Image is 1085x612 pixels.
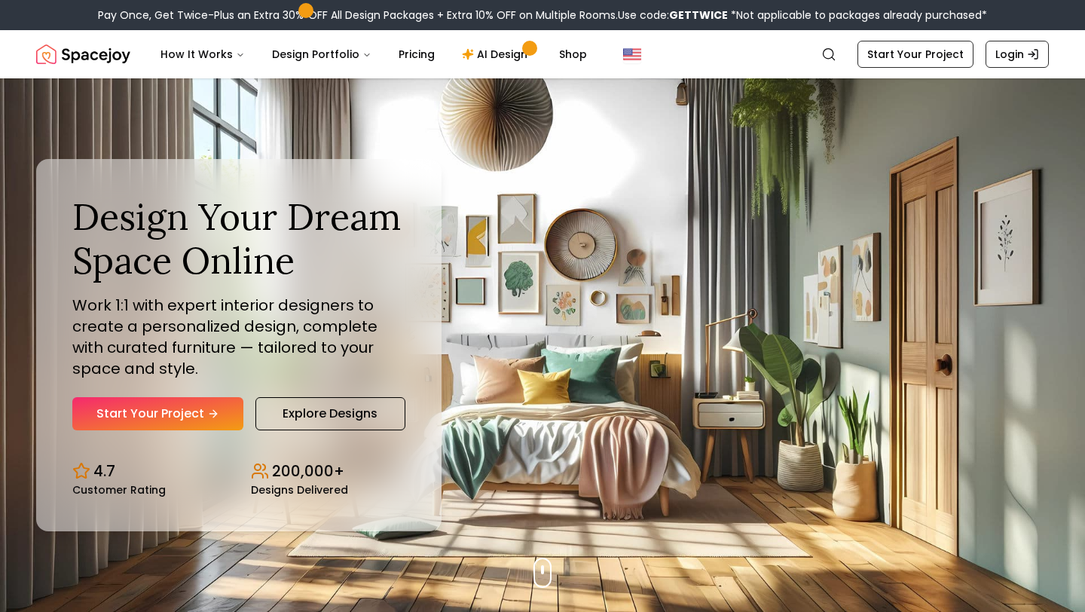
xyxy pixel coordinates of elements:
[857,41,973,68] a: Start Your Project
[72,448,405,495] div: Design stats
[547,39,599,69] a: Shop
[618,8,728,23] span: Use code:
[986,41,1049,68] a: Login
[36,39,130,69] a: Spacejoy
[98,8,987,23] div: Pay Once, Get Twice-Plus an Extra 30% OFF All Design Packages + Extra 10% OFF on Multiple Rooms.
[669,8,728,23] b: GETTWICE
[623,45,641,63] img: United States
[72,485,166,495] small: Customer Rating
[148,39,599,69] nav: Main
[255,397,405,430] a: Explore Designs
[36,39,130,69] img: Spacejoy Logo
[450,39,544,69] a: AI Design
[148,39,257,69] button: How It Works
[728,8,987,23] span: *Not applicable to packages already purchased*
[72,195,405,282] h1: Design Your Dream Space Online
[260,39,384,69] button: Design Portfolio
[72,295,405,379] p: Work 1:1 with expert interior designers to create a personalized design, complete with curated fu...
[251,485,348,495] small: Designs Delivered
[272,461,344,482] p: 200,000+
[93,461,115,482] p: 4.7
[387,39,447,69] a: Pricing
[72,397,243,430] a: Start Your Project
[36,30,1049,78] nav: Global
